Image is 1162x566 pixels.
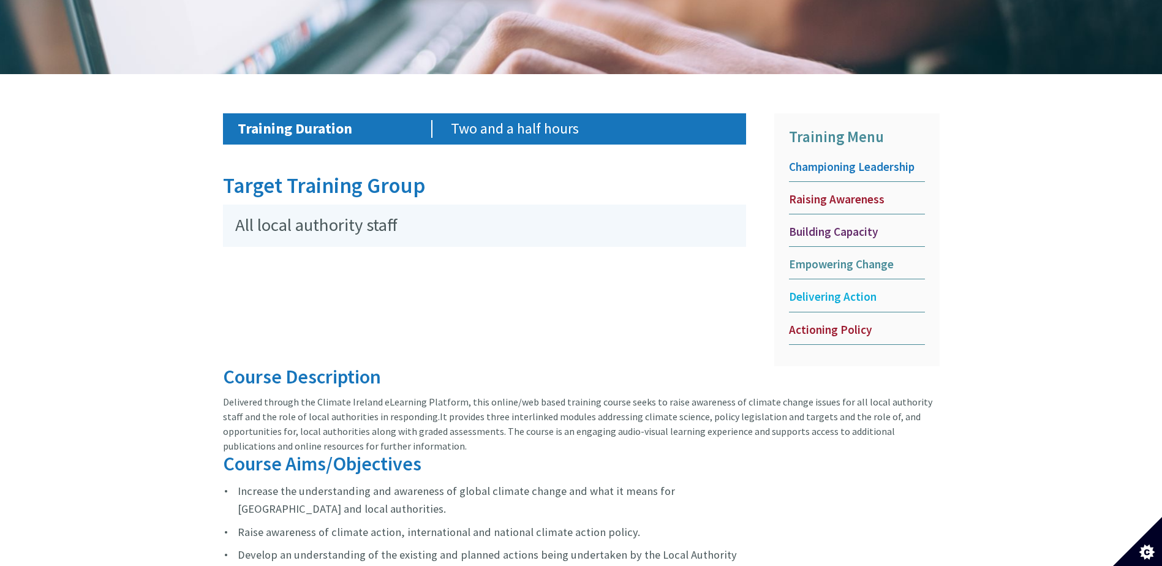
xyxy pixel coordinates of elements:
[789,289,925,312] a: Delivering Action
[223,453,756,475] h3: Course Aims/Objectives
[789,192,925,214] a: Raising Awareness
[789,224,925,247] a: Building Capacity
[789,159,925,182] a: Championing Leadership
[789,257,925,279] a: Empowering Change
[789,322,925,338] span: Actioning Policy
[789,159,925,175] span: Championing Leadership
[238,484,675,516] font: Increase the understanding and awareness of global climate change and what it means for [GEOGRAPH...
[451,120,731,138] p: Two and a half hours
[223,396,932,423] font: Delivered through the Climate Ireland eLearning Platform, this online/web based training course s...
[238,119,352,138] strong: Training Duration
[789,224,925,240] span: Building Capacity
[223,366,940,388] h3: Course Description
[789,257,925,272] span: Empowering Change
[223,174,746,198] h2: Target Training Group
[223,205,746,247] p: All local authority staff
[789,289,925,304] span: Delivering Action
[789,125,925,149] p: Training Menu
[1113,517,1162,566] button: Set cookie preferences
[238,525,640,539] font: Raise awareness of climate action, international and national climate action policy.
[789,322,925,345] a: Actioning Policy
[223,410,921,452] font: It provides three interlinked modules addressing climate science, policy legislation and targets ...
[789,192,925,207] span: Raising Awareness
